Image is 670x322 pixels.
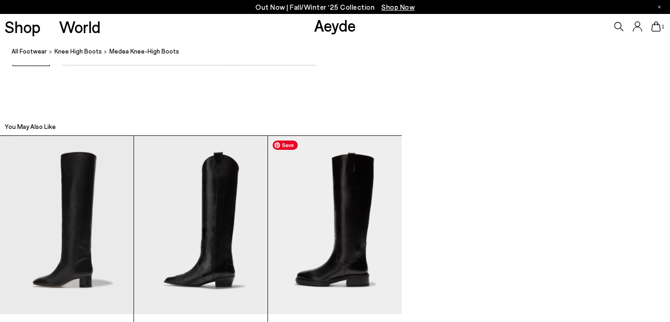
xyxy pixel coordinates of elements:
[59,19,100,35] a: World
[5,19,40,35] a: Shop
[109,47,179,56] span: Medea Knee-High Boots
[661,24,665,29] span: 1
[273,141,298,150] span: Save
[134,136,268,314] img: Aruna Leather Knee-High Cowboy Boots
[255,1,415,13] p: Out Now | Fall/Winter ‘25 Collection
[12,39,670,65] nav: breadcrumb
[314,15,356,35] a: Aeyde
[651,21,661,32] a: 1
[268,136,402,314] img: Henry Knee-High Boots
[382,3,415,11] span: Navigate to /collections/new-in
[54,47,102,55] span: knee high boots
[54,47,102,56] a: knee high boots
[5,122,56,131] h2: You May Also Like
[12,47,47,56] a: All Footwear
